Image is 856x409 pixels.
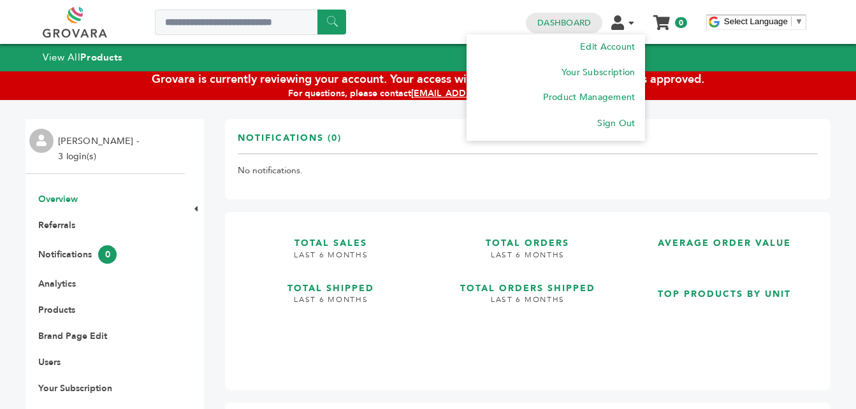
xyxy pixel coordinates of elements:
a: AVERAGE ORDER VALUE [631,225,818,266]
a: Product Management [543,91,635,103]
a: Your Subscription [562,66,635,78]
img: profile.png [29,129,54,153]
h4: LAST 6 MONTHS [435,294,621,315]
a: TOP PRODUCTS BY UNIT [631,276,818,367]
a: Overview [38,193,78,205]
h3: AVERAGE ORDER VALUE [631,225,818,250]
h3: Notifications (0) [238,132,342,154]
a: Order Management [476,110,532,135]
a: TOTAL ORDERS LAST 6 MONTHS TOTAL ORDERS SHIPPED LAST 6 MONTHS [435,225,621,367]
h4: LAST 6 MONTHS [435,250,621,270]
a: Your Subscription [38,382,112,394]
a: Products [38,304,75,316]
a: Sign Out [597,117,635,129]
a: Brand Page Edit [38,330,107,342]
span: ▼ [795,17,803,26]
h3: TOTAL ORDERS [435,225,621,250]
h4: LAST 6 MONTHS [238,250,424,270]
span: ​ [791,17,792,26]
a: Select Language​ [724,17,803,26]
span: 0 [675,17,687,28]
span: 0 [98,245,117,264]
h4: LAST 6 MONTHS [238,294,424,315]
a: Dashboard [537,17,591,29]
a: TOTAL SALES LAST 6 MONTHS TOTAL SHIPPED LAST 6 MONTHS [238,225,424,367]
h3: TOP PRODUCTS BY UNIT [631,276,818,301]
h3: TOTAL ORDERS SHIPPED [435,270,621,295]
a: View AllProducts [43,51,123,64]
input: Search a product or brand... [155,10,346,35]
a: Users [38,356,61,368]
a: Notifications0 [38,248,117,261]
a: Referrals [38,219,75,231]
a: My Cart [655,11,669,25]
strong: Products [80,51,122,64]
h3: TOTAL SALES [238,225,424,250]
a: Analytics [38,278,76,290]
h3: TOTAL SHIPPED [238,270,424,295]
span: Select Language [724,17,788,26]
a: Edit Account [580,41,635,53]
td: No notifications. [238,154,818,187]
a: [EMAIL_ADDRESS][DOMAIN_NAME] [411,87,566,99]
li: [PERSON_NAME] - 3 login(s) [58,134,142,164]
